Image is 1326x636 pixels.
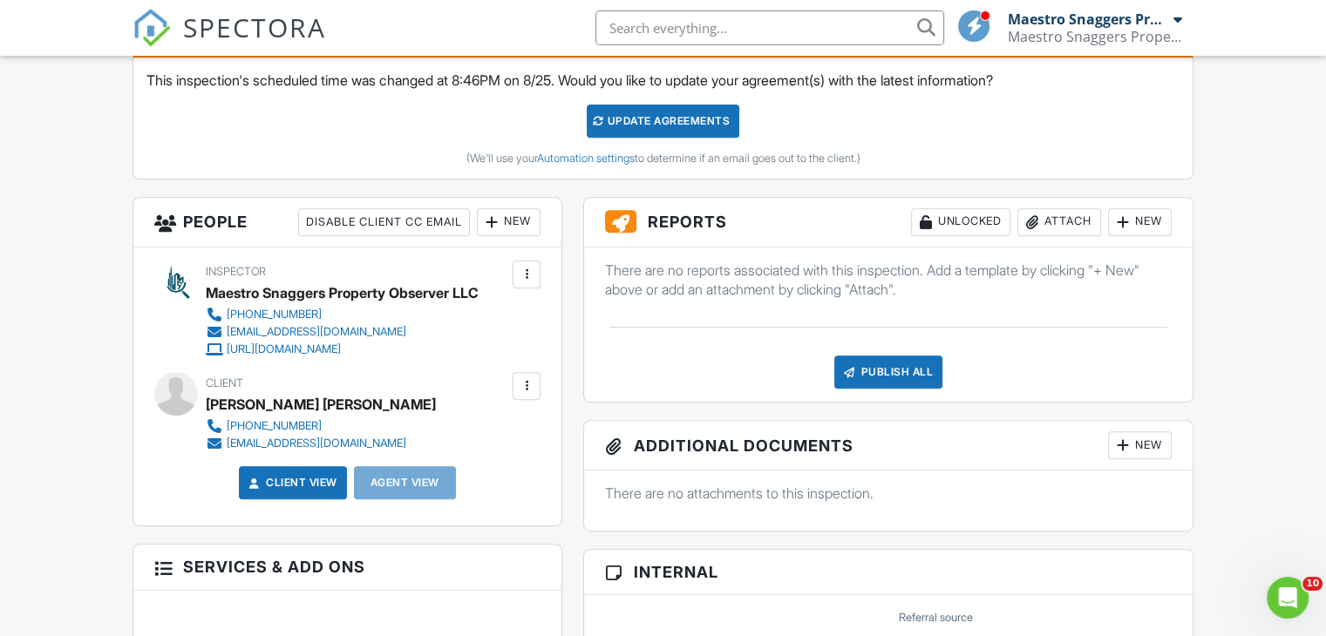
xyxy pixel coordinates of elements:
[605,260,1172,300] p: There are no reports associated with this inspection. Add a template by clicking "+ New" above or...
[587,105,739,138] div: Update Agreements
[146,152,1180,166] div: (We'll use your to determine if an email goes out to the client.)
[1017,208,1101,236] div: Attach
[206,280,479,306] div: Maestro Snaggers Property Observer LLC
[1302,577,1323,591] span: 10
[584,550,1193,595] h3: Internal
[206,323,465,341] a: [EMAIL_ADDRESS][DOMAIN_NAME]
[227,342,341,356] div: [URL][DOMAIN_NAME]
[834,355,943,389] div: Publish All
[245,474,337,491] a: Client View
[536,152,634,165] a: Automation settings
[477,208,541,236] div: New
[206,391,436,417] div: [PERSON_NAME] [PERSON_NAME]
[1008,28,1182,45] div: Maestro Snaggers Property Observer
[206,265,266,278] span: Inspector
[911,208,1010,236] div: Unlocked
[1267,577,1309,619] iframe: Intercom live chat
[595,10,944,45] input: Search everything...
[206,417,422,435] a: [PHONE_NUMBER]
[584,421,1193,470] h3: Additional Documents
[206,376,243,389] span: Client
[133,545,561,590] h3: Services & Add ons
[227,325,406,339] div: [EMAIL_ADDRESS][DOMAIN_NAME]
[206,435,422,452] a: [EMAIL_ADDRESS][DOMAIN_NAME]
[206,341,465,358] a: [URL][DOMAIN_NAME]
[1008,10,1169,28] div: Maestro Snaggers Property Observer LLC
[227,419,322,433] div: [PHONE_NUMBER]
[584,198,1193,247] h3: Reports
[133,198,561,247] h3: People
[1108,208,1172,236] div: New
[133,24,326,60] a: SPECTORA
[227,436,406,450] div: [EMAIL_ADDRESS][DOMAIN_NAME]
[605,484,1172,503] p: There are no attachments to this inspection.
[133,9,171,47] img: The Best Home Inspection Software - Spectora
[133,58,1193,178] div: This inspection's scheduled time was changed at 8:46PM on 8/25. Would you like to update your agr...
[183,9,326,45] span: SPECTORA
[1108,431,1172,459] div: New
[899,610,973,626] label: Referral source
[227,308,322,321] div: [PHONE_NUMBER]
[206,306,465,323] a: [PHONE_NUMBER]
[298,208,470,236] div: Disable Client CC Email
